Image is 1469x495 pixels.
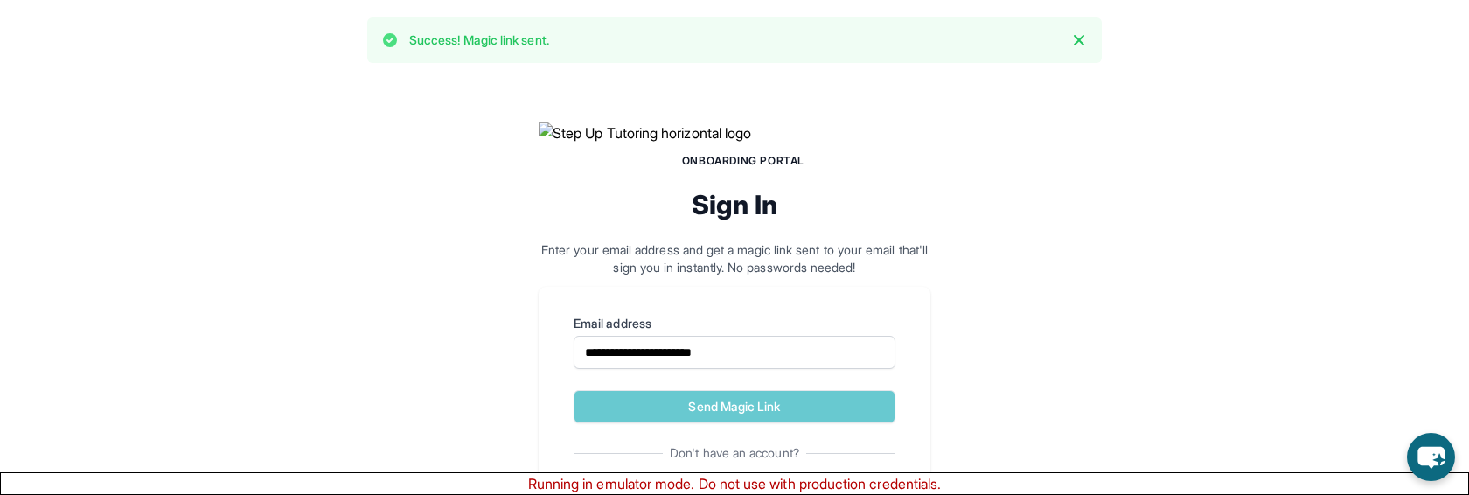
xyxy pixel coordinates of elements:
h2: Sign In [539,189,930,220]
img: Step Up Tutoring horizontal logo [539,122,930,143]
p: Enter your email address and get a magic link sent to your email that'll sign you in instantly. N... [539,241,930,276]
button: chat-button [1407,433,1455,481]
p: Success! Magic link sent. [409,31,549,49]
h1: Onboarding Portal [556,154,930,168]
span: Don't have an account? [663,444,806,462]
button: Send Magic Link [574,390,895,423]
label: Email address [574,315,895,332]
